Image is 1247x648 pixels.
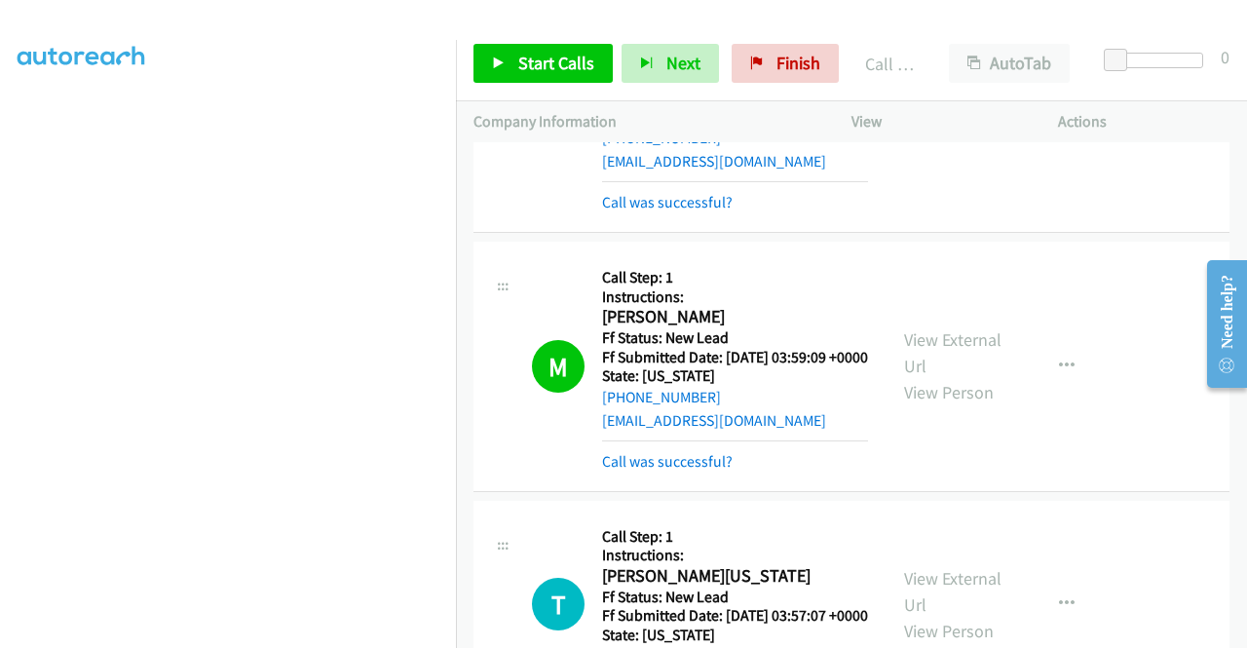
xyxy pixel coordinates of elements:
[602,565,862,588] h2: [PERSON_NAME][US_STATE]
[851,110,1023,133] p: View
[732,44,839,83] a: Finish
[532,578,585,630] div: The call is yet to be attempted
[602,348,868,367] h5: Ff Submitted Date: [DATE] 03:59:09 +0000
[518,52,594,74] span: Start Calls
[904,567,1001,616] a: View External Url
[904,328,1001,377] a: View External Url
[532,340,585,393] h1: M
[949,44,1070,83] button: AutoTab
[666,52,700,74] span: Next
[602,328,868,348] h5: Ff Status: New Lead
[473,44,613,83] a: Start Calls
[602,588,868,607] h5: Ff Status: New Lead
[602,366,868,386] h5: State: [US_STATE]
[473,110,816,133] p: Company Information
[602,626,868,645] h5: State: [US_STATE]
[865,51,914,77] p: Call Completed
[602,606,868,626] h5: Ff Submitted Date: [DATE] 03:57:07 +0000
[602,193,733,211] a: Call was successful?
[1058,110,1229,133] p: Actions
[602,287,868,307] h5: Instructions:
[602,268,868,287] h5: Call Step: 1
[602,546,868,565] h5: Instructions:
[1114,53,1203,68] div: Delay between calls (in seconds)
[602,388,721,406] a: [PHONE_NUMBER]
[602,411,826,430] a: [EMAIL_ADDRESS][DOMAIN_NAME]
[532,578,585,630] h1: T
[602,452,733,471] a: Call was successful?
[904,381,994,403] a: View Person
[1221,44,1229,70] div: 0
[602,306,862,328] h2: [PERSON_NAME]
[904,620,994,642] a: View Person
[904,123,994,145] a: View Person
[776,52,820,74] span: Finish
[1191,247,1247,401] iframe: Resource Center
[602,527,868,547] h5: Call Step: 1
[602,152,826,171] a: [EMAIL_ADDRESS][DOMAIN_NAME]
[622,44,719,83] button: Next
